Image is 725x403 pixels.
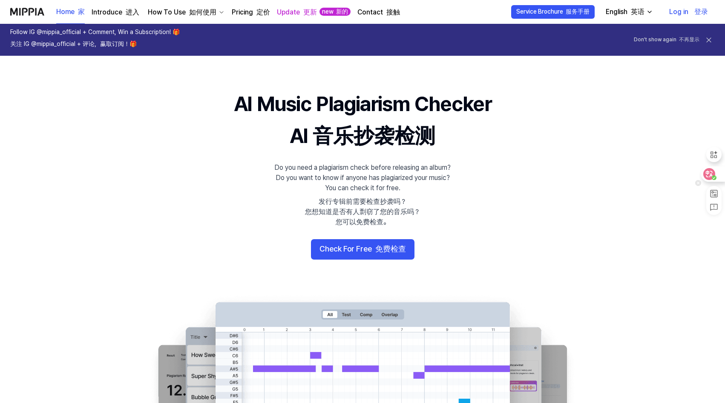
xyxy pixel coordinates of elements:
[386,8,400,16] font: 接触
[604,7,646,17] div: English
[511,5,595,19] button: Service Brochure 服务手册
[92,7,139,17] a: Introduce 进入
[631,8,644,16] font: 英语
[290,123,435,148] font: AI 音乐抄袭检测
[566,8,590,15] font: 服务手册
[234,90,492,154] h1: AI Music Plagiarism Checker
[375,244,406,253] font: 免费检查
[305,197,420,226] font: 发行专辑前需要检查抄袭吗？ 您想知道是否有人剽窃了您的音乐吗？ 您可以免费检查。
[679,37,699,43] font: 不再显示
[126,8,139,16] font: 进入
[10,40,137,47] font: 关注 IG @mippia_official + 评论，赢取订阅！🎁
[56,0,85,24] a: Home 家
[599,3,658,20] button: English 英语
[311,239,414,260] button: Check For Free 免费检查
[694,8,708,16] font: 登录
[146,7,225,17] button: How To Use 如何使用
[319,8,351,16] div: new
[634,36,699,43] button: Don't show again 不再显示
[303,8,317,16] font: 更新
[146,7,218,17] div: How To Use
[357,7,400,17] a: Contact 接触
[78,8,85,16] font: 家
[189,8,216,16] font: 如何使用
[256,8,270,16] font: 定价
[277,7,317,17] a: Update 更新
[336,8,348,15] font: 新的
[274,163,451,231] div: Do you need a plagiarism check before releasing an album? Do you want to know if anyone has plagi...
[10,28,180,51] h1: Follow IG @mippia_official + Comment, Win a Subscription! 🎁
[232,7,270,17] a: Pricing 定价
